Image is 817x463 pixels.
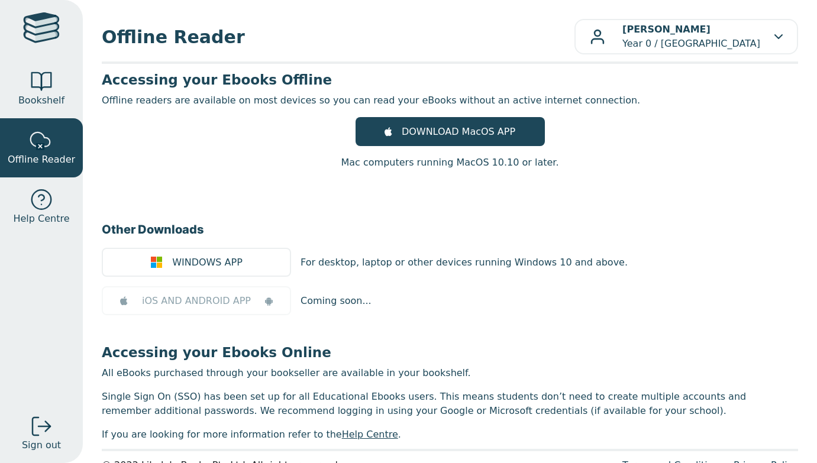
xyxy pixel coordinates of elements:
[102,24,574,50] span: Offline Reader
[622,22,760,51] p: Year 0 / [GEOGRAPHIC_DATA]
[301,294,372,308] p: Coming soon...
[301,255,628,270] p: For desktop, laptop or other devices running Windows 10 and above.
[102,93,798,108] p: Offline readers are available on most devices so you can read your eBooks without an active inter...
[574,19,798,54] button: [PERSON_NAME]Year 0 / [GEOGRAPHIC_DATA]
[356,117,545,146] a: DOWNLOAD MacOS APP
[18,93,64,108] span: Bookshelf
[8,153,75,167] span: Offline Reader
[102,248,291,277] a: WINDOWS APP
[142,294,251,308] span: iOS AND ANDROID APP
[341,156,558,170] p: Mac computers running MacOS 10.10 or later.
[102,71,798,89] h3: Accessing your Ebooks Offline
[102,390,798,418] p: Single Sign On (SSO) has been set up for all Educational Ebooks users. This means students don’t ...
[102,344,798,361] h3: Accessing your Ebooks Online
[342,429,398,440] a: Help Centre
[402,125,515,139] span: DOWNLOAD MacOS APP
[22,438,61,452] span: Sign out
[102,366,798,380] p: All eBooks purchased through your bookseller are available in your bookshelf.
[102,221,798,238] h3: Other Downloads
[102,428,798,442] p: If you are looking for more information refer to the .
[622,24,711,35] b: [PERSON_NAME]
[13,212,69,226] span: Help Centre
[172,255,243,270] span: WINDOWS APP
